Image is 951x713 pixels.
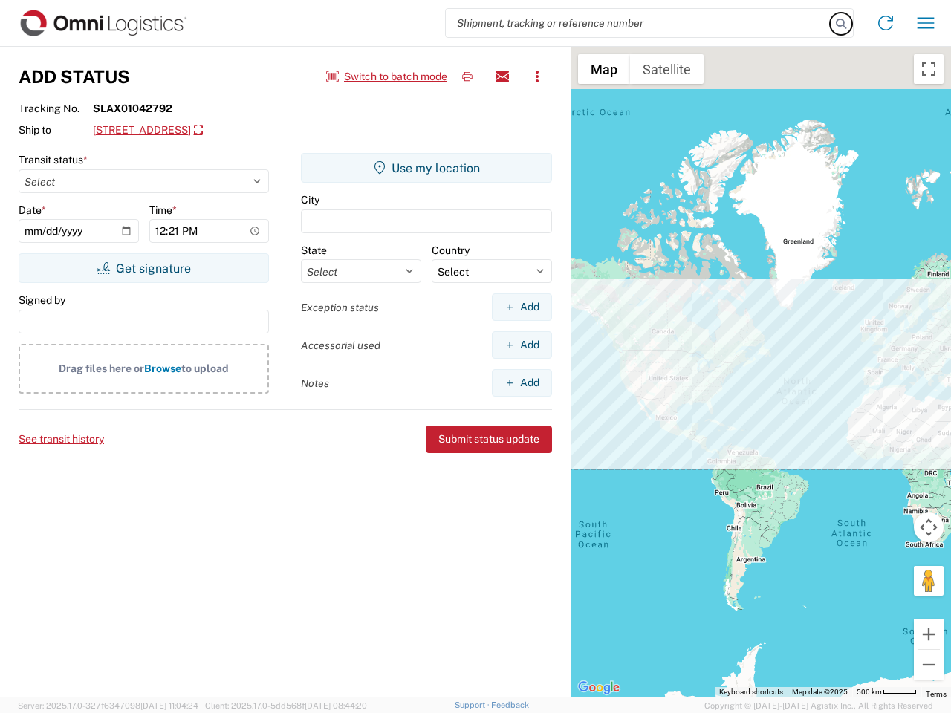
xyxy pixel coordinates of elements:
[301,377,329,390] label: Notes
[93,118,203,143] a: [STREET_ADDRESS]
[574,678,623,697] img: Google
[719,687,783,697] button: Keyboard shortcuts
[305,701,367,710] span: [DATE] 08:44:20
[914,566,944,596] button: Drag Pegman onto the map to open Street View
[19,123,93,137] span: Ship to
[455,700,492,709] a: Support
[205,701,367,710] span: Client: 2025.17.0-5dd568f
[914,650,944,680] button: Zoom out
[492,369,552,397] button: Add
[301,339,380,352] label: Accessorial used
[857,688,882,696] span: 500 km
[792,688,848,696] span: Map data ©2025
[630,54,704,84] button: Show satellite imagery
[432,244,470,257] label: Country
[426,426,552,453] button: Submit status update
[19,253,269,283] button: Get signature
[914,619,944,649] button: Zoom in
[852,687,921,697] button: Map Scale: 500 km per 43 pixels
[578,54,630,84] button: Show street map
[574,678,623,697] a: Open this area in Google Maps (opens a new window)
[446,9,831,37] input: Shipment, tracking or reference number
[19,427,104,452] button: See transit history
[144,362,181,374] span: Browse
[492,293,552,321] button: Add
[19,204,46,217] label: Date
[19,66,130,88] h3: Add Status
[926,690,947,698] a: Terms
[19,153,88,166] label: Transit status
[301,301,379,314] label: Exception status
[19,102,93,115] span: Tracking No.
[140,701,198,710] span: [DATE] 11:04:24
[326,65,447,89] button: Switch to batch mode
[301,193,319,206] label: City
[301,244,327,257] label: State
[301,153,552,183] button: Use my location
[18,701,198,710] span: Server: 2025.17.0-327f6347098
[59,362,144,374] span: Drag files here or
[914,54,944,84] button: Toggle fullscreen view
[149,204,177,217] label: Time
[181,362,229,374] span: to upload
[914,512,944,542] button: Map camera controls
[492,331,552,359] button: Add
[93,102,172,115] strong: SLAX01042792
[704,699,933,712] span: Copyright © [DATE]-[DATE] Agistix Inc., All Rights Reserved
[19,293,65,307] label: Signed by
[491,700,529,709] a: Feedback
